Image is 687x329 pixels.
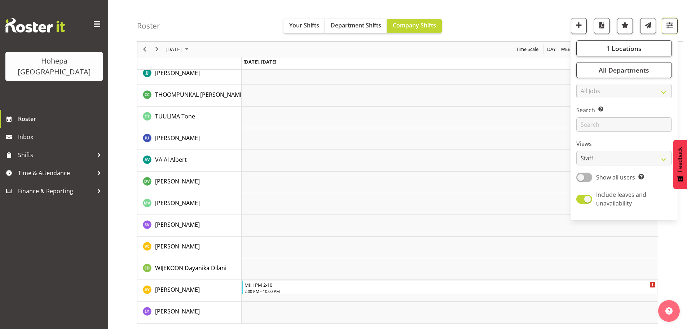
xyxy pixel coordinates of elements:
span: [DATE], [DATE] [243,59,276,65]
span: All Departments [599,66,649,74]
a: VA'AI Albert [155,155,187,164]
span: THOOMPUNKAL [PERSON_NAME] [155,91,245,99]
button: Previous [140,45,150,54]
div: Previous [138,42,151,57]
button: Feedback - Show survey [673,140,687,189]
a: [PERSON_NAME] [155,199,200,207]
td: THEIS Jakob resource [137,63,242,85]
button: Time Scale [515,45,540,54]
button: Your Shifts [283,19,325,33]
button: All Departments [576,62,672,78]
div: Next [151,42,163,57]
span: [PERSON_NAME] [155,134,200,142]
span: Inbox [18,131,105,142]
span: Finance & Reporting [18,186,94,196]
button: Download a PDF of the roster for the current day [594,18,610,34]
h4: Roster [137,22,160,30]
a: [PERSON_NAME] [155,177,200,186]
button: Next [152,45,162,54]
a: [PERSON_NAME] [155,134,200,142]
td: VIAU Mele resource [137,193,242,215]
span: Week [560,45,574,54]
td: YEUNG Adeline resource [137,280,242,302]
span: Time & Attendance [18,168,94,178]
a: [PERSON_NAME] [155,242,200,251]
div: 2:00 PM - 10:00 PM [245,288,656,294]
a: [PERSON_NAME] [155,220,200,229]
a: [PERSON_NAME] [155,307,200,316]
span: [PERSON_NAME] [155,221,200,229]
span: Include leaves and unavailability [596,191,646,207]
span: [DATE] [165,45,182,54]
a: [PERSON_NAME] [155,69,200,77]
img: help-xxl-2.png [665,307,673,315]
span: Roster [18,113,105,124]
span: Time Scale [515,45,539,54]
button: August 31, 2025 [164,45,192,54]
td: VA'AI Albert resource [137,150,242,172]
button: Timeline Week [560,45,574,54]
label: Search [576,106,672,114]
td: TUULIMA Tone resource [137,107,242,128]
span: WIJEKOON Dayanika Dilani [155,264,226,272]
button: Department Shifts [325,19,387,33]
span: Shifts [18,150,94,160]
a: WIJEKOON Dayanika Dilani [155,264,226,272]
span: [PERSON_NAME] [155,199,200,207]
button: Filter Shifts [662,18,678,34]
img: Rosterit website logo [5,18,65,33]
span: VA'AI Albert [155,156,187,164]
div: MIH PM 2-10 [245,281,656,288]
span: Your Shifts [289,21,319,29]
a: [PERSON_NAME] [155,285,200,294]
td: UGAPO Ivandra resource [137,128,242,150]
td: VOGLIANO Clara resource [137,237,242,258]
label: Views [576,139,672,148]
div: YEUNG Adeline"s event - MIH PM 2-10 Begin From Sunday, August 31, 2025 at 2:00:00 PM GMT+12:00 En... [242,281,657,294]
span: Department Shifts [331,21,381,29]
td: VADODARIYA Drashti resource [137,172,242,193]
a: TUULIMA Tone [155,112,195,121]
a: THOOMPUNKAL [PERSON_NAME] [155,90,245,99]
span: [PERSON_NAME] [155,286,200,294]
input: Search [576,117,672,132]
td: YUAN Lily resource [137,302,242,323]
button: Add a new shift [571,18,587,34]
td: THOOMPUNKAL CHACKO Christy resource [137,85,242,107]
button: Timeline Day [546,45,557,54]
span: 1 Locations [606,44,642,53]
td: VIAU Stella resource [137,215,242,237]
span: Show all users [596,173,635,181]
span: Company Shifts [393,21,436,29]
button: Highlight an important date within the roster. [617,18,633,34]
span: Feedback [677,147,683,172]
button: Company Shifts [387,19,442,33]
button: 1 Locations [576,40,672,56]
button: Send a list of all shifts for the selected filtered period to all rostered employees. [640,18,656,34]
td: WIJEKOON Dayanika Dilani resource [137,258,242,280]
div: Hohepa [GEOGRAPHIC_DATA] [13,56,96,77]
span: Day [546,45,556,54]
